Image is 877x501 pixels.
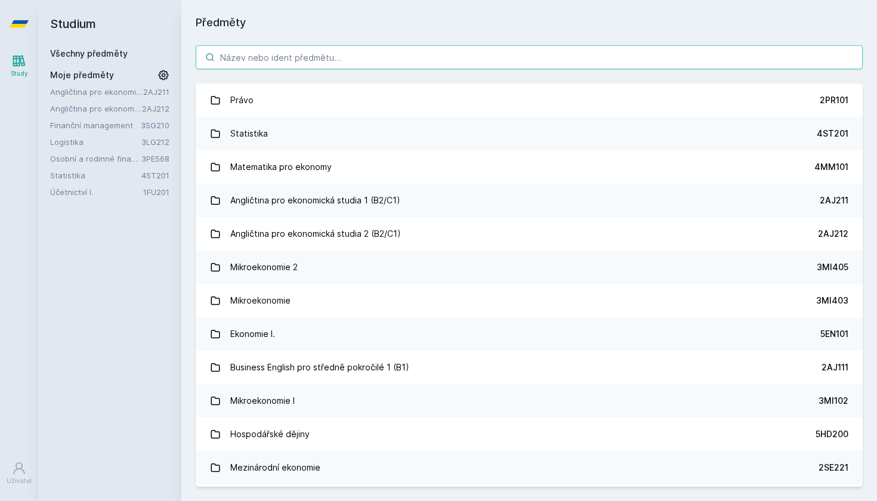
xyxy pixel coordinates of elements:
[50,136,141,148] a: Logistika
[822,361,848,373] div: 2AJ111
[141,120,169,130] a: 3SG210
[2,455,36,491] a: Uživatel
[196,150,863,184] a: Matematika pro ekonomy 4MM101
[817,261,848,273] div: 3MI405
[196,217,863,250] a: Angličtina pro ekonomická studia 2 (B2/C1) 2AJ212
[7,477,32,485] div: Uživatel
[196,117,863,150] a: Statistika 4ST201
[230,456,320,480] div: Mezinárodní ekonomie
[196,14,863,31] h1: Předměty
[196,417,863,451] a: Hospodářské dějiny 5HD200
[141,137,169,147] a: 3LG212
[50,153,141,165] a: Osobní a rodinné finance
[50,119,141,131] a: Finanční management
[230,122,268,146] div: Statistika
[50,86,143,98] a: Angličtina pro ekonomická studia 1 (B2/C1)
[196,451,863,484] a: Mezinárodní ekonomie 2SE221
[50,103,142,115] a: Angličtina pro ekonomická studia 2 (B2/C1)
[196,284,863,317] a: Mikroekonomie 3MI403
[230,255,298,279] div: Mikroekonomie 2
[819,395,848,407] div: 3MI102
[50,69,114,81] span: Moje předměty
[820,328,848,340] div: 5EN101
[820,194,848,206] div: 2AJ211
[230,322,275,346] div: Ekonomie I.
[816,295,848,307] div: 3MI403
[196,83,863,117] a: Právo 2PR101
[196,384,863,417] a: Mikroekonomie I 3MI102
[196,45,863,69] input: Název nebo ident předmětu…
[230,289,291,313] div: Mikroekonomie
[818,228,848,240] div: 2AJ212
[816,428,848,440] div: 5HD200
[230,88,254,112] div: Právo
[196,351,863,384] a: Business English pro středně pokročilé 1 (B1) 2AJ111
[50,186,143,198] a: Účetnictví I.
[141,154,169,163] a: 3PE568
[230,155,332,179] div: Matematika pro ekonomy
[143,187,169,197] a: 1FU201
[196,184,863,217] a: Angličtina pro ekonomická studia 1 (B2/C1) 2AJ211
[11,69,28,78] div: Study
[230,355,409,379] div: Business English pro středně pokročilé 1 (B1)
[230,389,295,413] div: Mikroekonomie I
[50,48,128,58] a: Všechny předměty
[50,169,141,181] a: Statistika
[143,87,169,97] a: 2AJ211
[2,48,36,84] a: Study
[196,250,863,284] a: Mikroekonomie 2 3MI405
[819,462,848,474] div: 2SE221
[230,188,400,212] div: Angličtina pro ekonomická studia 1 (B2/C1)
[196,317,863,351] a: Ekonomie I. 5EN101
[817,128,848,140] div: 4ST201
[142,104,169,113] a: 2AJ212
[820,94,848,106] div: 2PR101
[814,161,848,173] div: 4MM101
[230,422,310,446] div: Hospodářské dějiny
[230,222,401,246] div: Angličtina pro ekonomická studia 2 (B2/C1)
[141,171,169,180] a: 4ST201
